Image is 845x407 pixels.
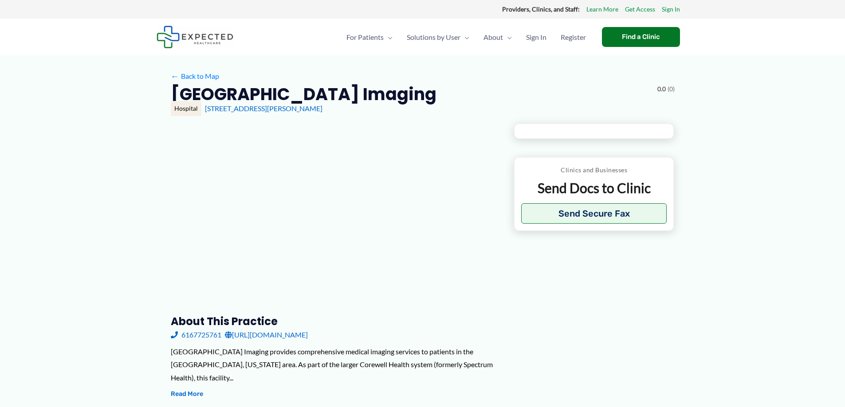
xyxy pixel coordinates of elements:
span: Register [561,22,586,53]
a: 6167725761 [171,328,221,341]
a: Register [554,22,593,53]
img: Expected Healthcare Logo - side, dark font, small [157,26,233,48]
a: Sign In [519,22,554,53]
span: Sign In [526,22,546,53]
p: Send Docs to Clinic [521,179,667,197]
button: Read More [171,389,203,399]
span: For Patients [346,22,384,53]
p: Clinics and Businesses [521,164,667,176]
a: Get Access [625,4,655,15]
span: Menu Toggle [384,22,393,53]
span: 0.0 [657,83,666,95]
span: (0) [668,83,675,95]
h2: [GEOGRAPHIC_DATA] Imaging [171,83,436,105]
a: For PatientsMenu Toggle [339,22,400,53]
span: About [483,22,503,53]
a: [URL][DOMAIN_NAME] [225,328,308,341]
button: Send Secure Fax [521,203,667,224]
div: [GEOGRAPHIC_DATA] Imaging provides comprehensive medical imaging services to patients in the [GEO... [171,345,499,384]
nav: Primary Site Navigation [339,22,593,53]
a: Learn More [586,4,618,15]
strong: Providers, Clinics, and Staff: [502,5,580,13]
span: ← [171,72,179,80]
a: AboutMenu Toggle [476,22,519,53]
span: Menu Toggle [460,22,469,53]
h3: About this practice [171,314,499,328]
a: Sign In [662,4,680,15]
a: ←Back to Map [171,70,219,83]
span: Menu Toggle [503,22,512,53]
a: Find a Clinic [602,27,680,47]
a: [STREET_ADDRESS][PERSON_NAME] [205,104,322,112]
span: Solutions by User [407,22,460,53]
div: Hospital [171,101,201,116]
a: Solutions by UserMenu Toggle [400,22,476,53]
